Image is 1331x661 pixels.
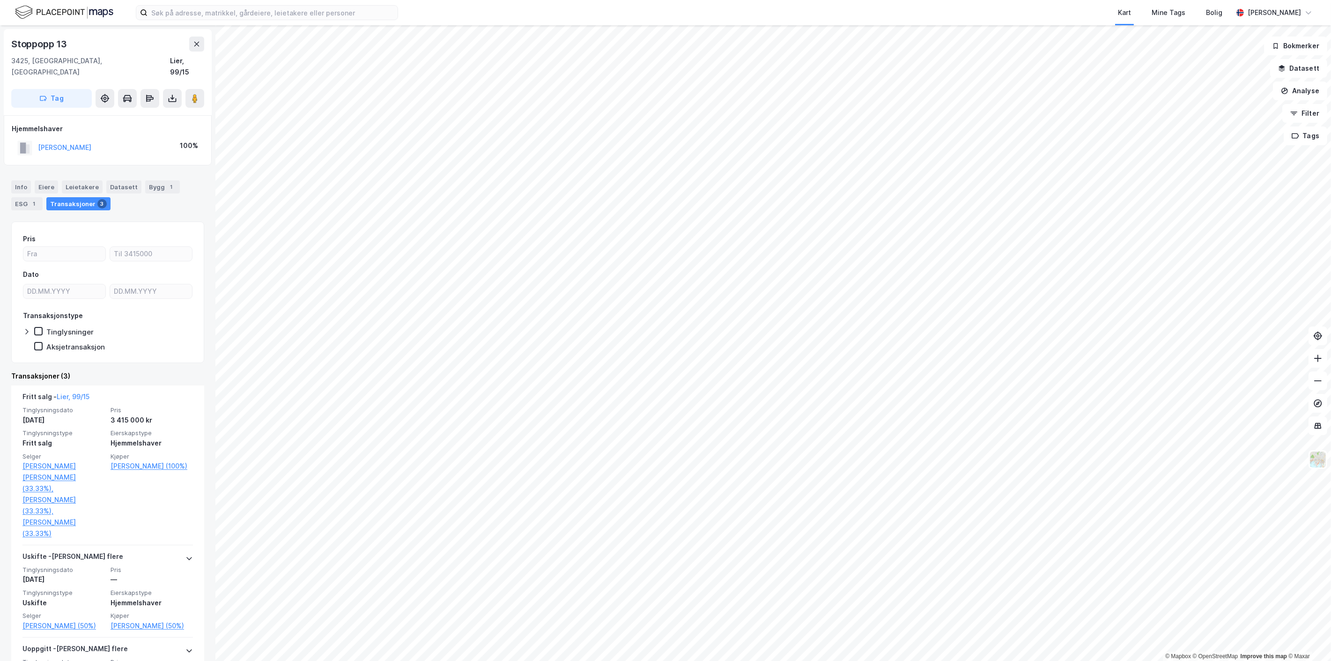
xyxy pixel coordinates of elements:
div: — [111,574,193,585]
div: Datasett [106,180,141,193]
div: Uoppgitt - [PERSON_NAME] flere [22,643,128,658]
span: Selger [22,453,105,460]
button: Filter [1282,104,1327,123]
a: Mapbox [1165,653,1191,660]
div: Pris [23,233,36,245]
div: Kart [1118,7,1131,18]
div: Hjemmelshaver [111,438,193,449]
a: [PERSON_NAME] (33.33%) [22,517,105,539]
div: [DATE] [22,574,105,585]
a: Lier, 99/15 [57,393,89,401]
img: Z [1309,451,1327,468]
div: Eiere [35,180,58,193]
button: Tag [11,89,92,108]
span: Pris [111,406,193,414]
span: Kjøper [111,453,193,460]
button: Analyse [1273,82,1327,100]
a: [PERSON_NAME] (33.33%), [22,494,105,517]
div: 1 [30,199,39,208]
span: Tinglysningsdato [22,566,105,574]
div: Stoppopp 13 [11,37,69,52]
div: Bygg [145,180,180,193]
div: Transaksjonstype [23,310,83,321]
button: Bokmerker [1264,37,1327,55]
div: Lier, 99/15 [170,55,204,78]
a: Improve this map [1241,653,1287,660]
div: Leietakere [62,180,103,193]
a: OpenStreetMap [1193,653,1238,660]
div: Transaksjoner (3) [11,371,204,382]
div: 3 415 000 kr [111,415,193,426]
div: Uskifte - [PERSON_NAME] flere [22,551,123,566]
a: [PERSON_NAME] (100%) [111,460,193,472]
a: [PERSON_NAME] [PERSON_NAME] (33.33%), [22,460,105,494]
div: Tinglysninger [46,327,94,336]
div: Transaksjoner [46,197,111,210]
div: Fritt salg - [22,391,89,406]
span: Selger [22,612,105,620]
a: [PERSON_NAME] (50%) [111,620,193,631]
input: Søk på adresse, matrikkel, gårdeiere, leietakere eller personer [148,6,398,20]
div: 100% [180,140,198,151]
a: [PERSON_NAME] (50%) [22,620,105,631]
div: ESG [11,197,43,210]
iframe: Chat Widget [1284,616,1331,661]
span: Eierskapstype [111,589,193,597]
input: DD.MM.YYYY [110,284,192,298]
div: [DATE] [22,415,105,426]
div: [PERSON_NAME] [1248,7,1301,18]
div: Bolig [1206,7,1222,18]
div: 3425, [GEOGRAPHIC_DATA], [GEOGRAPHIC_DATA] [11,55,170,78]
div: Kontrollprogram for chat [1284,616,1331,661]
span: Eierskapstype [111,429,193,437]
div: Hjemmelshaver [12,123,204,134]
div: Fritt salg [22,438,105,449]
div: Dato [23,269,39,280]
div: Aksjetransaksjon [46,342,105,351]
input: DD.MM.YYYY [23,284,105,298]
button: Datasett [1270,59,1327,78]
input: Fra [23,247,105,261]
div: 3 [97,199,107,208]
img: logo.f888ab2527a4732fd821a326f86c7f29.svg [15,4,113,21]
div: 1 [167,182,176,192]
button: Tags [1284,126,1327,145]
div: Uskifte [22,597,105,609]
span: Tinglysningstype [22,589,105,597]
span: Kjøper [111,612,193,620]
input: Til 3415000 [110,247,192,261]
div: Info [11,180,31,193]
span: Tinglysningstype [22,429,105,437]
div: Hjemmelshaver [111,597,193,609]
div: Mine Tags [1152,7,1185,18]
span: Pris [111,566,193,574]
span: Tinglysningsdato [22,406,105,414]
